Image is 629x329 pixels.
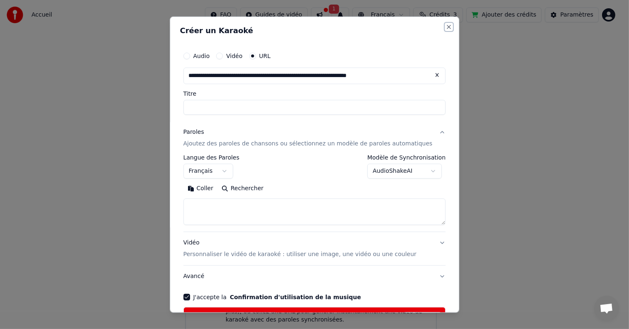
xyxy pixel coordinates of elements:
button: Rechercher [217,182,268,195]
p: Personnaliser le vidéo de karaoké : utiliser une image, une vidéo ou une couleur [183,250,417,259]
label: Titre [183,91,446,97]
button: Avancé [183,266,446,287]
div: Vidéo [183,239,417,259]
button: J'accepte la [230,294,361,300]
button: ParolesAjoutez des paroles de chansons ou sélectionnez un modèle de paroles automatiques [183,121,446,155]
label: Langue des Paroles [183,155,240,160]
label: URL [259,53,271,59]
label: Vidéo [226,53,242,59]
label: J'accepte la [193,294,361,300]
p: Ajoutez des paroles de chansons ou sélectionnez un modèle de paroles automatiques [183,140,433,148]
label: Modèle de Synchronisation [367,155,446,160]
label: Audio [193,53,210,59]
button: VidéoPersonnaliser le vidéo de karaoké : utiliser une image, une vidéo ou une couleur [183,232,446,265]
span: Actualiser [403,312,442,321]
div: Paroles [183,128,204,136]
div: ParolesAjoutez des paroles de chansons ou sélectionnez un modèle de paroles automatiques [183,155,446,232]
button: Coller [183,182,218,195]
h2: Créer un Karaoké [180,27,449,34]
